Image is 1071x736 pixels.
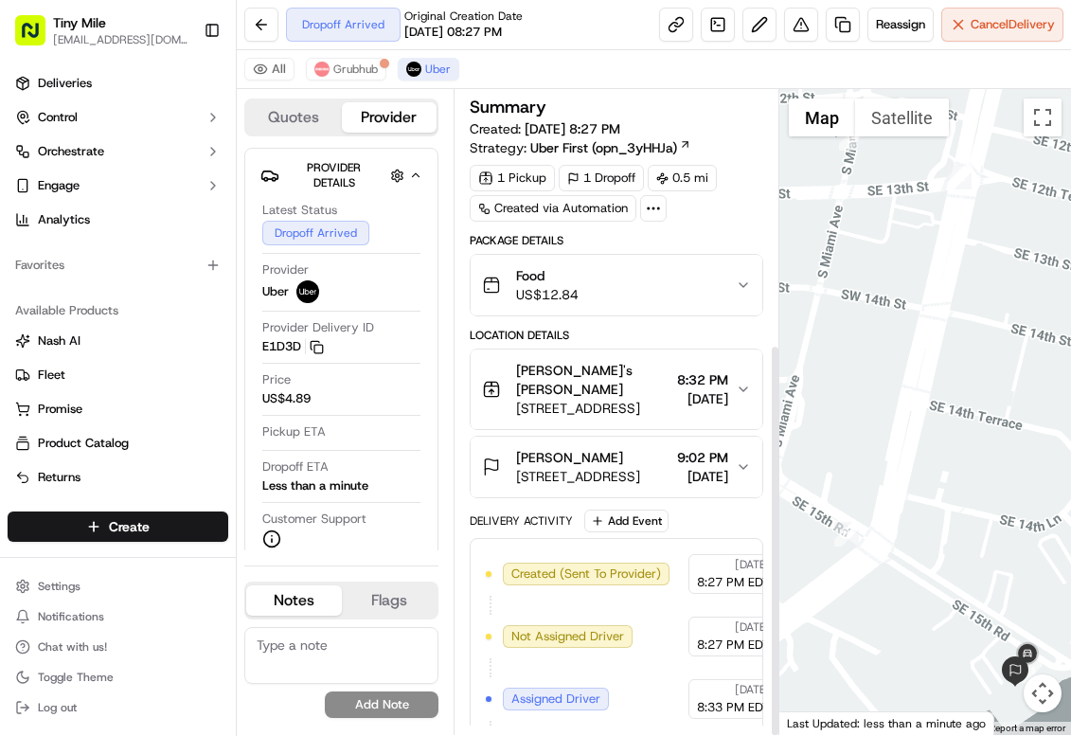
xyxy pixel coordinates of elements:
[697,574,770,591] span: 8:27 PM EDT
[38,639,107,655] span: Chat with us!
[262,458,329,476] span: Dropoff ETA
[470,119,620,138] span: Created:
[38,109,78,126] span: Control
[941,8,1063,42] button: CancelDelivery
[855,99,949,136] button: Show satellite imagery
[516,266,579,285] span: Food
[15,435,221,452] a: Product Catalog
[8,68,228,99] a: Deliveries
[8,573,228,600] button: Settings
[38,670,114,685] span: Toggle Theme
[38,401,82,418] span: Promise
[38,75,92,92] span: Deliveries
[784,710,847,735] img: Google
[8,205,228,235] a: Analytics
[8,694,228,721] button: Log out
[53,13,106,32] button: Tiny Mile
[8,394,228,424] button: Promise
[8,8,196,53] button: Tiny Mile[EMAIL_ADDRESS][DOMAIN_NAME]
[244,58,295,81] button: All
[559,165,644,191] div: 1 Dropoff
[262,319,374,336] span: Provider Delivery ID
[404,9,523,24] span: Original Creation Date
[15,367,221,384] a: Fleet
[8,634,228,660] button: Chat with us!
[404,24,502,41] span: [DATE] 08:27 PM
[947,165,972,189] div: 12
[262,202,337,219] span: Latest Status
[8,102,228,133] button: Control
[839,126,864,151] div: 13
[525,120,620,137] span: [DATE] 8:27 PM
[470,165,555,191] div: 1 Pickup
[516,399,669,418] span: [STREET_ADDRESS]
[262,261,309,278] span: Provider
[470,195,636,222] a: Created via Automation
[38,177,80,194] span: Engage
[307,160,361,190] span: Provider Details
[15,332,221,350] a: Nash AI
[511,691,600,708] span: Assigned Driver
[38,211,90,228] span: Analytics
[246,102,342,133] button: Quotes
[15,469,221,486] a: Returns
[735,557,770,572] span: [DATE]
[8,326,228,356] button: Nash AI
[470,328,763,343] div: Location Details
[109,517,150,536] span: Create
[260,156,422,194] button: Provider Details
[677,467,728,486] span: [DATE]
[8,462,228,493] button: Returns
[511,628,624,645] span: Not Assigned Driver
[246,585,342,616] button: Notes
[296,280,319,303] img: uber-new-logo.jpeg
[8,296,228,326] div: Available Products
[262,423,326,440] span: Pickup ETA
[867,8,934,42] button: Reassign
[262,511,366,528] span: Customer Support
[342,585,437,616] button: Flags
[471,437,762,497] button: [PERSON_NAME][STREET_ADDRESS]9:02 PM[DATE]
[1024,99,1062,136] button: Toggle fullscreen view
[735,682,770,697] span: [DATE]
[8,603,228,630] button: Notifications
[8,171,228,201] button: Engage
[53,32,188,47] button: [EMAIL_ADDRESS][DOMAIN_NAME]
[697,637,770,654] span: 8:27 PM EDT
[8,428,228,458] button: Product Catalog
[697,699,770,716] span: 8:33 PM EDT
[516,285,579,304] span: US$12.84
[471,255,762,315] button: FoodUS$12.84
[677,448,728,467] span: 9:02 PM
[8,250,228,280] div: Favorites
[516,448,623,467] span: [PERSON_NAME]
[677,389,728,408] span: [DATE]
[262,477,368,494] div: Less than a minute
[990,723,1065,733] a: Report a map error
[38,609,104,624] span: Notifications
[306,58,386,81] button: Grubhub
[735,619,770,635] span: [DATE]
[262,371,291,388] span: Price
[470,138,691,157] div: Strategy:
[516,467,640,486] span: [STREET_ADDRESS]
[314,62,330,77] img: 5e692f75ce7d37001a5d71f1
[1024,674,1062,712] button: Map camera controls
[38,579,80,594] span: Settings
[876,16,925,33] span: Reassign
[530,138,691,157] a: Uber First (opn_3yHHJa)
[38,469,80,486] span: Returns
[8,360,228,390] button: Fleet
[471,350,762,429] button: [PERSON_NAME]'s [PERSON_NAME][STREET_ADDRESS]8:32 PM[DATE]
[584,510,669,532] button: Add Event
[8,512,228,542] button: Create
[470,233,763,248] div: Package Details
[425,62,451,77] span: Uber
[398,58,459,81] button: Uber
[38,435,129,452] span: Product Catalog
[971,16,1055,33] span: Cancel Delivery
[342,102,437,133] button: Provider
[784,710,847,735] a: Open this area in Google Maps (opens a new window)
